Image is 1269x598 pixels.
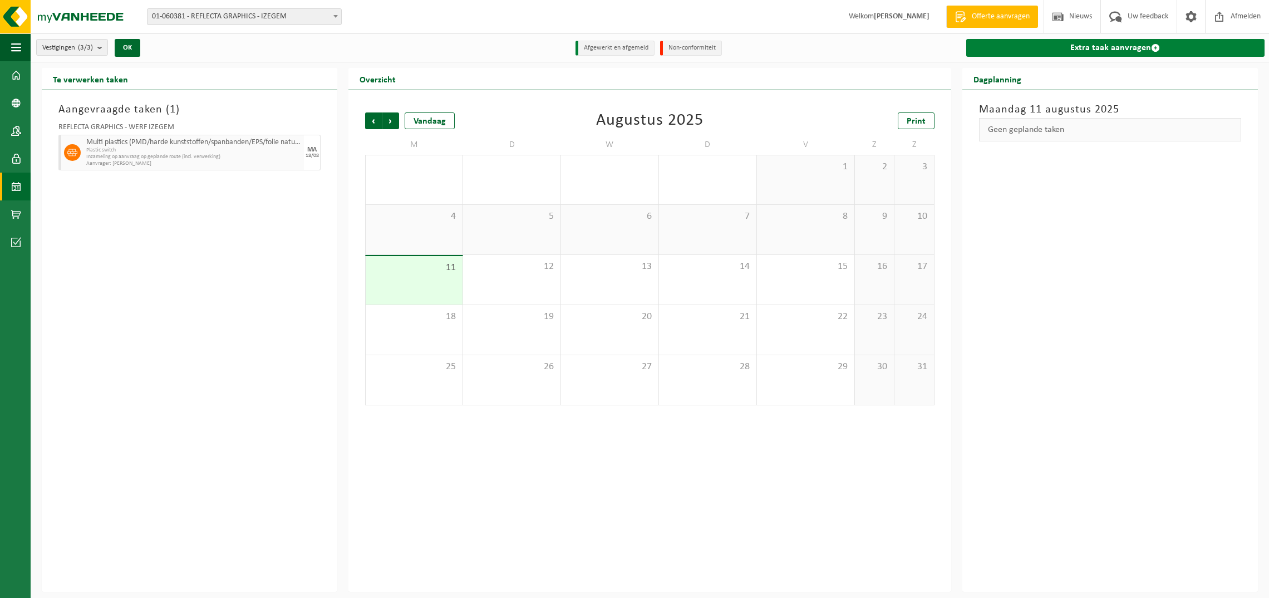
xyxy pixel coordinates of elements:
[874,12,929,21] strong: [PERSON_NAME]
[946,6,1038,28] a: Offerte aanvragen
[659,135,757,155] td: D
[900,311,928,323] span: 24
[907,117,926,126] span: Print
[860,161,889,173] span: 2
[58,124,321,135] div: REFLECTA GRAPHICS - WERF IZEGEM
[561,135,659,155] td: W
[860,361,889,373] span: 30
[115,39,140,57] button: OK
[170,104,176,115] span: 1
[576,41,655,56] li: Afgewerkt en afgemeld
[900,361,928,373] span: 31
[665,261,751,273] span: 14
[898,112,934,129] a: Print
[969,11,1032,22] span: Offerte aanvragen
[660,41,722,56] li: Non-conformiteit
[567,261,653,273] span: 13
[567,161,653,173] span: 30
[371,262,457,274] span: 11
[900,261,928,273] span: 17
[42,40,93,56] span: Vestigingen
[348,68,407,90] h2: Overzicht
[665,311,751,323] span: 21
[966,39,1265,57] a: Extra taak aanvragen
[371,361,457,373] span: 25
[86,160,301,167] span: Aanvrager: [PERSON_NAME]
[147,9,341,24] span: 01-060381 - REFLECTA GRAPHICS - IZEGEM
[567,361,653,373] span: 27
[860,210,889,223] span: 9
[86,154,301,160] span: Inzameling op aanvraag op geplande route (incl. verwerking)
[463,135,561,155] td: D
[763,361,849,373] span: 29
[307,146,317,153] div: MA
[979,118,1241,141] div: Geen geplande taken
[860,261,889,273] span: 16
[763,161,849,173] span: 1
[900,210,928,223] span: 10
[469,311,555,323] span: 19
[42,68,139,90] h2: Te verwerken taken
[567,210,653,223] span: 6
[371,161,457,173] span: 28
[382,112,399,129] span: Volgende
[469,161,555,173] span: 29
[58,101,321,118] h3: Aangevraagde taken ( )
[763,311,849,323] span: 22
[78,44,93,51] count: (3/3)
[894,135,934,155] td: Z
[763,210,849,223] span: 8
[469,210,555,223] span: 5
[855,135,895,155] td: Z
[665,161,751,173] span: 31
[860,311,889,323] span: 23
[371,210,457,223] span: 4
[86,147,301,154] span: Plastic switch
[900,161,928,173] span: 3
[365,135,463,155] td: M
[86,138,301,147] span: Multi plastics (PMD/harde kunststoffen/spanbanden/EPS/folie naturel/folie gemengd)
[596,112,704,129] div: Augustus 2025
[962,68,1032,90] h2: Dagplanning
[306,153,319,159] div: 18/08
[405,112,455,129] div: Vandaag
[365,112,382,129] span: Vorige
[371,311,457,323] span: 18
[665,361,751,373] span: 28
[469,361,555,373] span: 26
[36,39,108,56] button: Vestigingen(3/3)
[665,210,751,223] span: 7
[469,261,555,273] span: 12
[567,311,653,323] span: 20
[979,101,1241,118] h3: Maandag 11 augustus 2025
[147,8,342,25] span: 01-060381 - REFLECTA GRAPHICS - IZEGEM
[763,261,849,273] span: 15
[757,135,855,155] td: V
